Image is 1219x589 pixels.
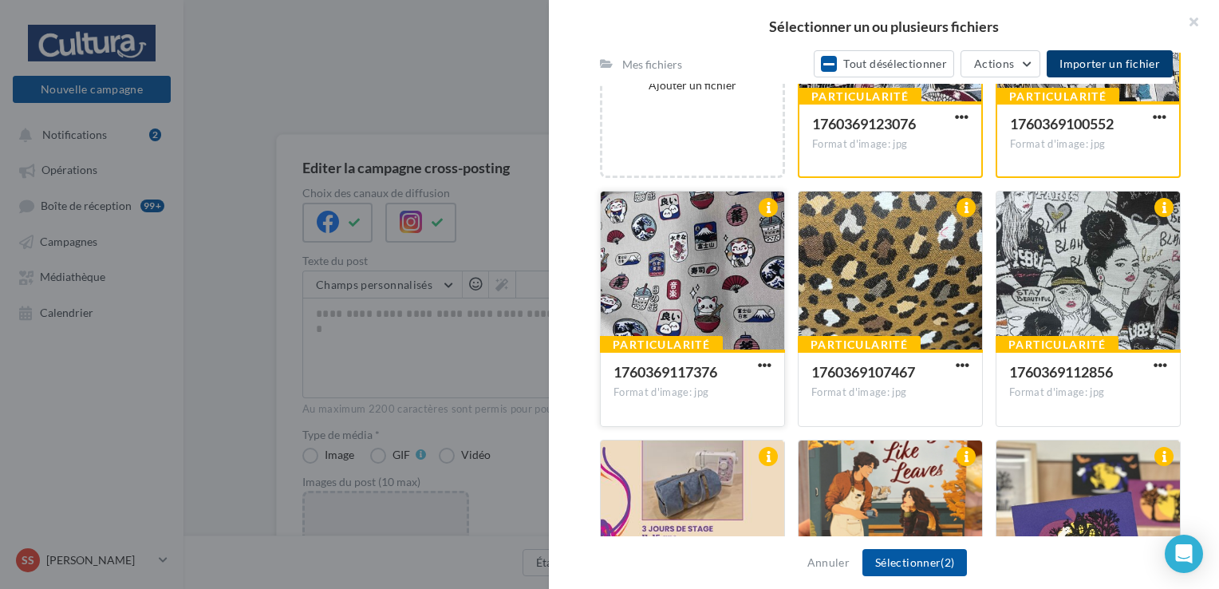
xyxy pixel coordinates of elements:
[1047,50,1173,77] button: Importer un fichier
[799,88,921,105] div: Particularité
[811,363,915,381] span: 1760369107467
[1165,535,1203,573] div: Open Intercom Messenger
[1009,385,1167,400] div: Format d'image: jpg
[1059,57,1160,70] span: Importer un fichier
[812,115,916,132] span: 1760369123076
[996,88,1119,105] div: Particularité
[1010,137,1166,152] div: Format d'image: jpg
[622,57,682,73] div: Mes fichiers
[613,363,717,381] span: 1760369117376
[609,77,776,93] div: Ajouter un fichier
[941,555,954,569] span: (2)
[613,385,771,400] div: Format d'image: jpg
[798,336,921,354] div: Particularité
[600,336,723,354] div: Particularité
[811,385,969,400] div: Format d'image: jpg
[974,57,1014,70] span: Actions
[1009,363,1113,381] span: 1760369112856
[801,553,856,572] button: Annuler
[812,137,968,152] div: Format d'image: jpg
[996,336,1118,354] div: Particularité
[961,50,1040,77] button: Actions
[814,50,954,77] button: Tout désélectionner
[574,19,1193,34] h2: Sélectionner un ou plusieurs fichiers
[862,549,967,576] button: Sélectionner(2)
[1010,115,1114,132] span: 1760369100552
